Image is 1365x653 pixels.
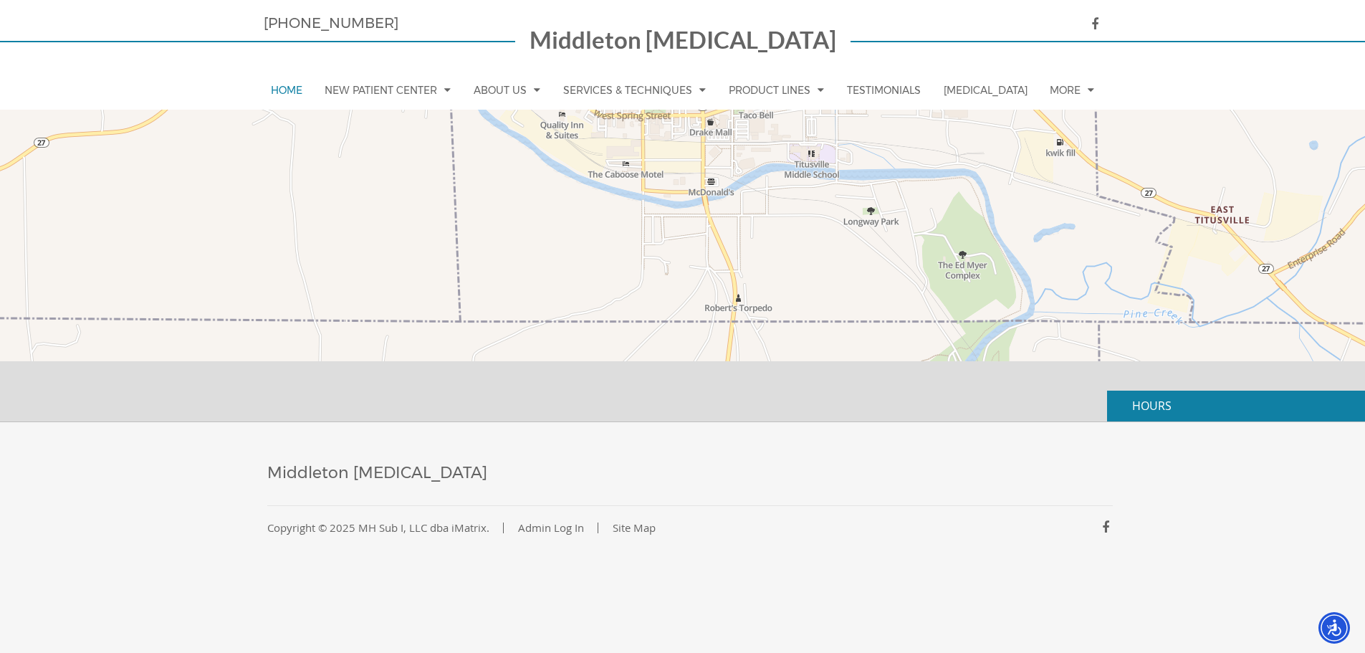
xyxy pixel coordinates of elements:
p: HOURS [1107,391,1365,421]
a: icon facebook [1077,17,1102,32]
a: Middleton [MEDICAL_DATA] [267,465,487,485]
a: Middleton [MEDICAL_DATA] [530,29,836,56]
a: [PHONE_NUMBER] [264,14,398,32]
a: New Patient Center [317,70,458,110]
a: Home [264,71,310,110]
a: [MEDICAL_DATA] [937,71,1035,110]
a: About Us [466,70,547,110]
div: Accessibility Menu [1318,612,1350,644]
a: Product Lines [722,70,831,110]
a: Services & Techniques [556,70,713,110]
a: Testimonials [840,71,928,110]
a: icon facebook [1088,520,1113,535]
a: Site Map [598,520,670,535]
a: Copyright © 2025 MH Sub I, LLC dba iMatrix. [253,520,504,535]
a: Admin Log In [504,520,598,535]
a: More [1043,70,1101,110]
